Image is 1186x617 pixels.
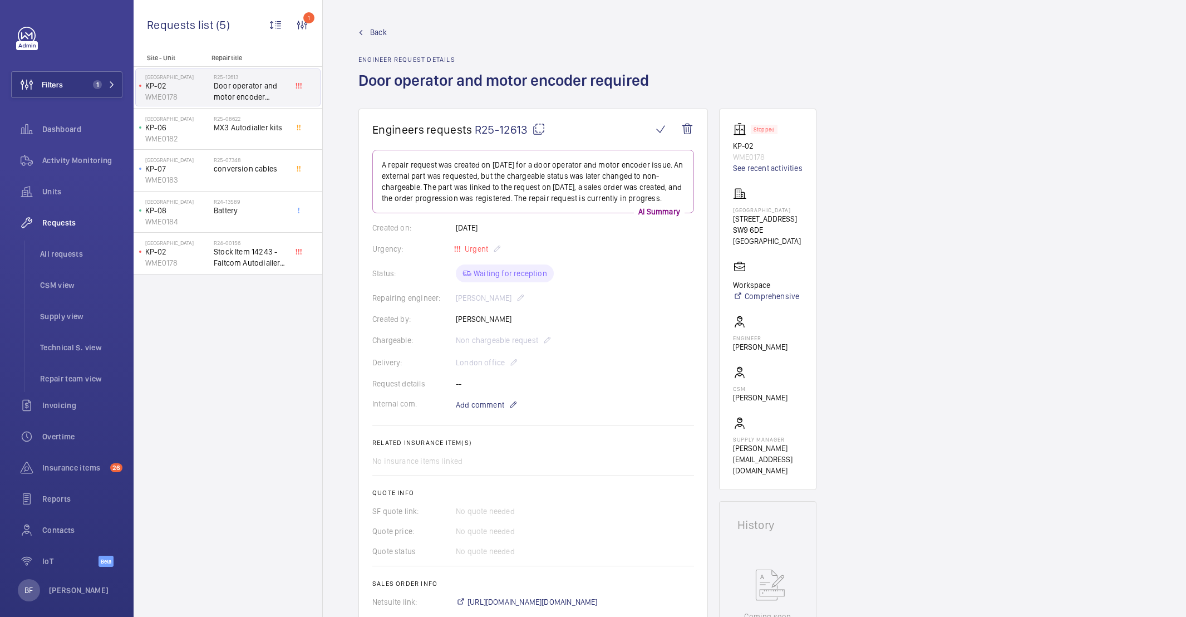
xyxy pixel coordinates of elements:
span: Filters [42,79,63,90]
p: KP-02 [733,140,803,151]
h2: R24-00156 [214,239,287,246]
span: conversion cables [214,163,287,174]
p: [STREET_ADDRESS] [733,213,803,224]
span: Activity Monitoring [42,155,122,166]
p: [GEOGRAPHIC_DATA] [145,74,209,80]
span: Dashboard [42,124,122,135]
p: Repair title [211,54,285,62]
span: Insurance items [42,462,106,473]
span: Technical S. view [40,342,122,353]
span: Requests [42,217,122,228]
p: [GEOGRAPHIC_DATA] [733,207,803,213]
h2: R24-13589 [214,198,287,205]
h1: Door operator and motor encoder required [358,70,656,109]
p: AI Summary [634,206,685,217]
p: [GEOGRAPHIC_DATA] [145,239,209,246]
p: [GEOGRAPHIC_DATA] [145,156,209,163]
span: Add comment [456,399,504,410]
span: Back [370,27,387,38]
p: WME0178 [733,151,803,163]
h2: R25-12613 [214,74,287,80]
p: [PERSON_NAME] [733,341,788,352]
button: Filters1 [11,71,122,98]
h2: Quote info [372,489,694,497]
p: KP-02 [145,80,209,91]
span: Invoicing [42,400,122,411]
span: 26 [110,463,122,472]
span: Units [42,186,122,197]
h2: Sales order info [372,580,694,587]
span: Battery [214,205,287,216]
a: [URL][DOMAIN_NAME][DOMAIN_NAME] [456,596,598,608]
h2: Engineer request details [358,56,656,63]
h1: History [737,520,798,531]
span: Requests list [147,18,216,32]
p: [GEOGRAPHIC_DATA] [145,198,209,205]
h2: R25-07348 [214,156,287,163]
span: Beta [99,556,114,567]
p: [PERSON_NAME][EMAIL_ADDRESS][DOMAIN_NAME] [733,443,803,476]
h2: Related insurance item(s) [372,439,694,447]
p: A repair request was created on [DATE] for a door operator and motor encoder issue. An external p... [382,159,685,204]
p: Supply manager [733,436,803,443]
span: Overtime [42,431,122,442]
p: [GEOGRAPHIC_DATA] [145,115,209,122]
p: WME0182 [145,133,209,144]
p: Stopped [754,128,775,131]
span: [URL][DOMAIN_NAME][DOMAIN_NAME] [467,596,598,608]
span: 1 [93,80,102,89]
p: SW9 6DE [GEOGRAPHIC_DATA] [733,224,803,247]
p: WME0183 [145,174,209,185]
span: Reports [42,493,122,505]
p: BF [24,585,33,596]
a: See recent activities [733,163,803,174]
a: Comprehensive [733,291,799,302]
img: elevator.svg [733,123,751,136]
span: IoT [42,556,99,567]
span: Supply view [40,311,122,322]
p: [PERSON_NAME] [733,392,788,403]
p: [PERSON_NAME] [49,585,109,596]
span: Door operator and motor encoder required [214,80,287,102]
p: Engineer [733,335,788,341]
p: KP-08 [145,205,209,216]
span: Stock Item 14243 - Faltcom Autodialler DUO COP & Gateway 4G Volte [214,246,287,268]
span: Contacts [42,525,122,536]
p: CSM [733,385,788,392]
span: MX3 Autodialler kits [214,122,287,133]
span: R25-12613 [475,123,545,136]
span: Repair team view [40,373,122,384]
span: Engineers requests [372,123,473,136]
p: KP-02 [145,246,209,257]
p: KP-06 [145,122,209,133]
p: WME0184 [145,216,209,227]
p: Workspace [733,280,799,291]
span: All requests [40,248,122,259]
p: KP-07 [145,163,209,174]
p: WME0178 [145,257,209,268]
p: WME0178 [145,91,209,102]
p: Site - Unit [134,54,207,62]
h2: R25-08622 [214,115,287,122]
span: CSM view [40,280,122,291]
